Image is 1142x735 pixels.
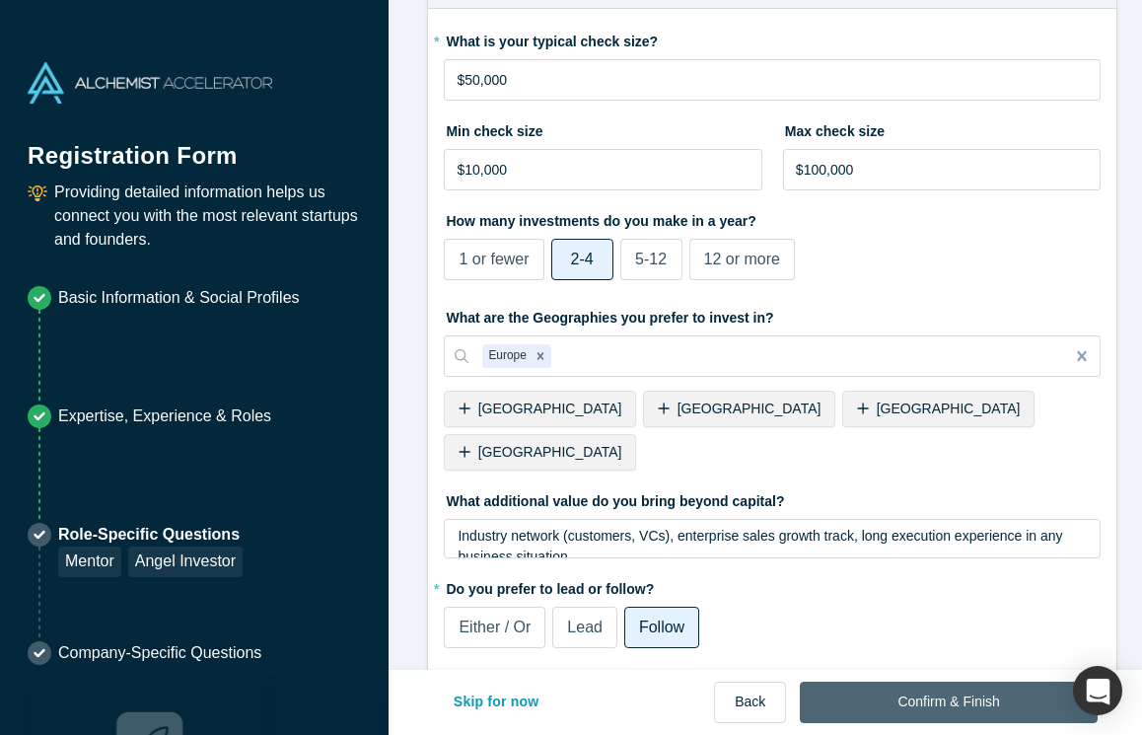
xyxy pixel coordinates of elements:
label: How many investments do you make in a year? [444,204,1101,232]
div: [GEOGRAPHIC_DATA] [444,391,636,427]
span: [GEOGRAPHIC_DATA] [478,401,622,416]
label: What additional value do you bring beyond capital? [444,484,1101,512]
label: Do you prefer to lead or follow? [444,572,1101,600]
span: [GEOGRAPHIC_DATA] [877,401,1021,416]
button: Confirm & Finish [800,682,1097,723]
p: Company-Specific Questions [58,641,261,665]
span: Lead [567,619,603,635]
span: 1 or fewer [459,251,529,267]
div: Remove Europe [530,344,551,368]
div: [GEOGRAPHIC_DATA] [643,391,835,427]
div: Europe [482,344,529,368]
div: [GEOGRAPHIC_DATA] [842,391,1035,427]
input: $ [444,149,761,190]
span: Either / Or [459,619,531,635]
span: Follow [639,619,684,635]
span: Industry network (customers, VCs), enterprise sales growth track, long execution experience in an... [458,528,1066,564]
p: Role-Specific Questions [58,523,243,547]
label: What are the Geographies you prefer to invest in? [444,301,1101,329]
span: [GEOGRAPHIC_DATA] [478,444,622,460]
div: Angel Investor [128,547,243,577]
label: Max check size [783,114,1101,142]
h1: Registration Form [28,117,361,174]
p: Expertise, Experience & Roles [58,404,271,428]
div: [GEOGRAPHIC_DATA] [444,434,636,471]
img: Alchemist Accelerator Logo [28,62,272,104]
input: $ [444,59,1101,101]
p: Providing detailed information helps us connect you with the most relevant startups and founders. [54,181,361,252]
p: Basic Information & Social Profiles [58,286,300,310]
div: rdw-editor [458,526,1088,565]
span: 5-12 [635,251,667,267]
button: Skip for now [433,682,560,723]
div: Mentor [58,547,121,577]
label: What is your typical check size? [444,25,1101,52]
button: Back [714,682,786,723]
span: 2-4 [571,251,594,267]
input: $ [783,149,1101,190]
span: 12 or more [704,251,780,267]
span: [GEOGRAPHIC_DATA] [678,401,821,416]
div: rdw-wrapper [444,519,1101,558]
label: Min check size [444,114,761,142]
